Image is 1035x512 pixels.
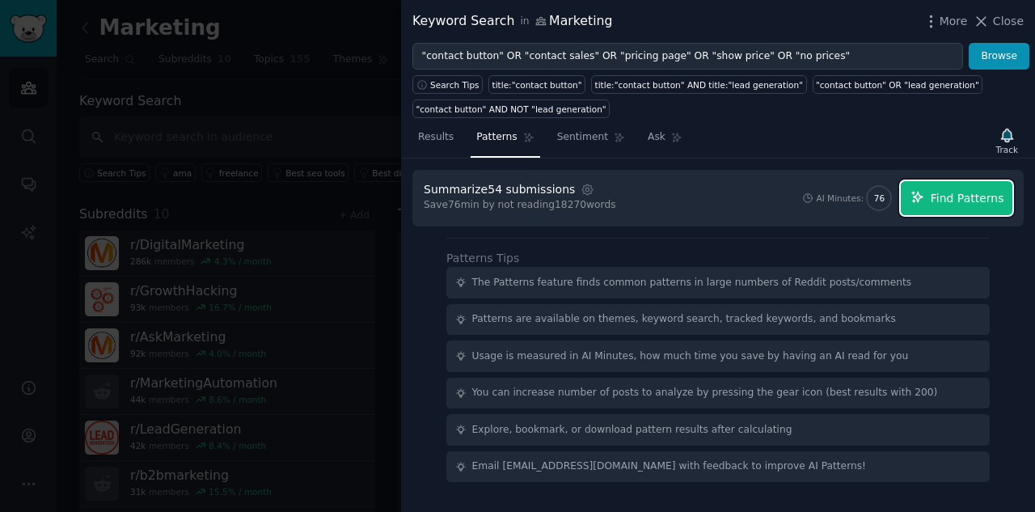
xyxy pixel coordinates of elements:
[472,423,792,438] div: Explore, bookmark, or download pattern results after calculating
[424,181,575,198] div: Summarize 54 submissions
[642,125,688,158] a: Ask
[591,75,806,94] a: title:"contact button" AND title:"lead generation"
[412,99,610,118] a: "contact button" AND NOT "lead generation"
[551,125,631,158] a: Sentiment
[595,79,803,91] div: title:"contact button" AND title:"lead generation"
[412,11,613,32] div: Keyword Search Marketing
[816,193,864,204] div: AI Minutes:
[492,79,582,91] div: title:"contact button"
[418,130,454,145] span: Results
[472,386,938,400] div: You can increase number of posts to analyze by pressing the gear icon (best results with 200)
[648,130,665,145] span: Ask
[520,15,529,29] span: in
[996,144,1018,155] div: Track
[476,130,517,145] span: Patterns
[973,13,1024,30] button: Close
[412,43,963,70] input: Try a keyword related to your business
[412,75,483,94] button: Search Tips
[488,75,585,94] a: title:"contact button"
[923,13,968,30] button: More
[557,130,608,145] span: Sentiment
[813,75,983,94] a: "contact button" OR "lead generation"
[901,181,1012,215] button: Find Patterns
[816,79,979,91] div: "contact button" OR "lead generation"
[472,349,909,364] div: Usage is measured in AI Minutes, how much time you save by having an AI read for you
[993,13,1024,30] span: Close
[430,79,479,91] span: Search Tips
[412,125,459,158] a: Results
[931,190,1004,207] span: Find Patterns
[471,125,539,158] a: Patterns
[991,124,1024,158] button: Track
[446,252,519,264] label: Patterns Tips
[472,312,896,327] div: Patterns are available on themes, keyword search, tracked keywords, and bookmarks
[874,193,885,204] span: 76
[969,43,1029,70] button: Browse
[424,198,616,213] div: Save 76 min by not reading 18270 words
[416,104,606,115] div: "contact button" AND NOT "lead generation"
[940,13,968,30] span: More
[472,459,867,474] div: Email [EMAIL_ADDRESS][DOMAIN_NAME] with feedback to improve AI Patterns!
[472,276,912,290] div: The Patterns feature finds common patterns in large numbers of Reddit posts/comments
